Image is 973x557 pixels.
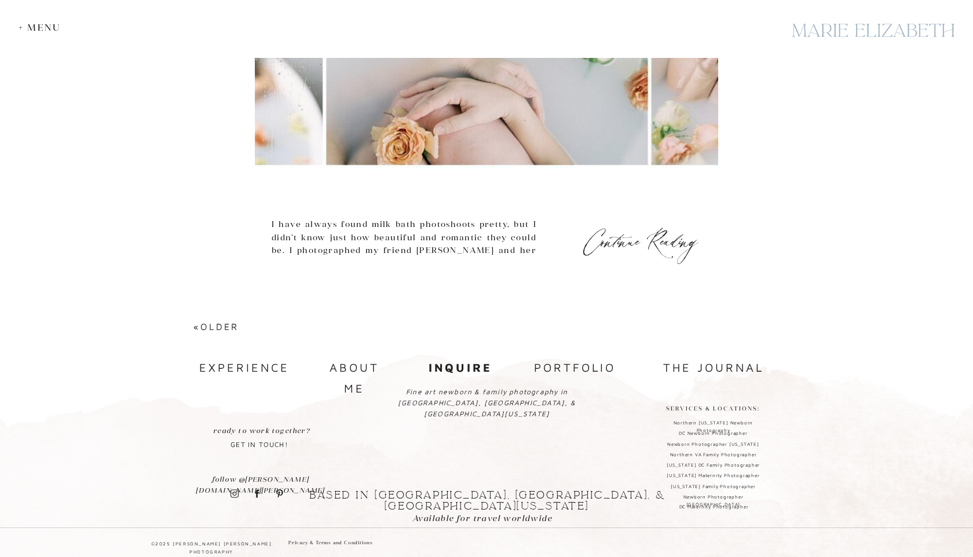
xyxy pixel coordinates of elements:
a: experience [199,357,286,378]
a: [US_STATE] DC Family Photographer [659,461,767,470]
a: [US_STATE] Family Photographer [659,483,767,492]
a: Northern [US_STATE] Newborn Photography [659,419,767,428]
a: about me [316,357,392,377]
div: + Menu [19,22,67,33]
a: get in touch! [225,425,294,453]
a: Continue Reading [580,230,701,245]
i: Fine art newborn & family photography in [GEOGRAPHIC_DATA], [GEOGRAPHIC_DATA], & [GEOGRAPHIC_DATA... [398,387,576,418]
a: Northern VA Family Photographer [659,451,767,460]
p: ©2025 [PERSON_NAME] [PERSON_NAME] Photography [136,540,287,550]
p: Available for travel worldwide [412,512,561,523]
a: inquire [424,357,496,376]
a: «Older [193,321,239,332]
p: Based in [GEOGRAPHIC_DATA], [GEOGRAPHIC_DATA], & [GEOGRAPHIC_DATA][US_STATE] [287,490,686,505]
a: DC Maternity Photographer [660,503,768,512]
b: inquire [429,361,492,374]
a: ready to work together? [197,425,326,437]
a: portfolio [531,357,618,379]
a: Newborn Photographer [US_STATE] [659,441,767,449]
p: follow @[PERSON_NAME][DOMAIN_NAME][PERSON_NAME] [196,474,325,486]
h2: Services & locations: [665,404,761,415]
p: I have always found milk bath photoshoots pretty, but I didn’t know just how beautiful and romant... [272,218,536,309]
a: DC Newborn Photographer [659,430,767,438]
a: [US_STATE] Maternity Photographer [659,472,767,481]
a: Newborn Photographer [GEOGRAPHIC_DATA] [659,493,767,502]
a: Privacy & Terms and Conditions [288,539,384,550]
a: the journal [653,357,774,377]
